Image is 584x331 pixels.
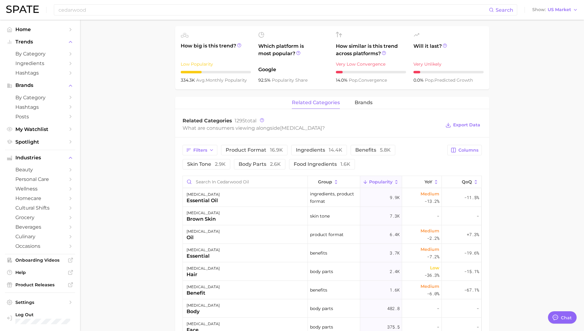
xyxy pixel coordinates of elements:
[310,305,333,312] span: body parts
[421,190,439,198] span: Medium
[390,212,400,220] span: 7.3k
[310,212,330,220] span: skin tone
[425,179,432,184] span: YoY
[477,323,479,331] span: -
[258,43,328,63] span: Which platform is most popular?
[453,122,480,128] span: Export Data
[390,249,400,257] span: 3.7k
[336,71,406,73] div: 1 / 10
[390,286,400,294] span: 1.6k
[15,155,65,161] span: Industries
[402,176,442,188] button: YoY
[187,271,220,278] div: hair
[183,299,481,318] button: [MEDICAL_DATA]bodybody parts482.8--
[310,268,333,275] span: body parts
[181,42,251,57] span: How big is this trend?
[5,81,75,90] button: Brands
[5,137,75,147] a: Spotlight
[183,188,481,207] button: [MEDICAL_DATA]essential oilingredients, product format9.9kMedium-13.2%-11.5%
[15,51,65,57] span: by Category
[5,125,75,134] a: My Watchlist
[390,268,400,275] span: 2.4k
[310,249,327,257] span: benefits
[355,148,391,153] span: benefits
[5,232,75,241] a: culinary
[5,68,75,78] a: Hashtags
[183,124,441,132] div: What are consumers viewing alongside ?
[5,184,75,194] a: wellness
[5,255,75,265] a: Onboarding Videos
[467,231,479,238] span: +7.3%
[235,118,256,124] span: total
[425,77,434,83] abbr: popularity index
[15,195,65,201] span: homecare
[183,207,481,225] button: [MEDICAL_DATA]brown skinskin tone7.3k--
[5,25,75,34] a: Home
[6,6,39,13] img: SPATE
[421,283,439,290] span: Medium
[15,95,65,100] span: by Category
[187,252,220,260] div: essential
[387,323,400,331] span: 375.5
[464,286,479,294] span: -67.1%
[340,161,350,167] span: 1.6k
[187,162,226,167] span: skin tone
[5,165,75,174] a: beauty
[5,194,75,203] a: homecare
[193,148,207,153] span: Filters
[280,125,322,131] span: [MEDICAL_DATA]
[15,215,65,220] span: grocery
[310,231,344,238] span: product format
[5,93,75,102] a: by Category
[310,323,333,331] span: body parts
[15,114,65,120] span: Posts
[390,194,400,201] span: 9.9k
[187,265,220,272] div: [MEDICAL_DATA]
[187,308,220,315] div: body
[464,268,479,275] span: -15.1%
[181,77,196,83] span: 334.3k
[15,39,65,45] span: Trends
[294,162,350,167] span: food ingredients
[5,213,75,222] a: grocery
[187,215,220,223] div: brown skin
[15,186,65,192] span: wellness
[5,153,75,162] button: Industries
[413,71,484,73] div: 1 / 10
[387,305,400,312] span: 482.8
[413,43,484,57] span: Will it last?
[15,300,65,305] span: Settings
[181,60,251,68] div: Low Popularity
[462,179,472,184] span: QoQ
[427,235,439,242] span: -2.2%
[5,49,75,59] a: by Category
[427,290,439,297] span: -6.0%
[15,60,65,66] span: Ingredients
[235,118,245,124] span: 1295
[5,280,75,289] a: Product Releases
[464,249,479,257] span: -19.6%
[336,43,406,57] span: How similar is this trend across platforms?
[5,59,75,68] a: Ingredients
[413,60,484,68] div: Very Unlikely
[430,264,439,272] span: Low
[413,77,425,83] span: 0.0%
[444,121,481,129] button: Export Data
[226,148,283,153] span: product format
[421,227,439,235] span: Medium
[215,161,226,167] span: 2.9k
[183,244,481,262] button: [MEDICAL_DATA]essentialbenefits3.7kMedium-7.2%-19.6%
[187,320,220,328] div: [MEDICAL_DATA]
[425,77,473,83] span: predicted growth
[183,225,481,244] button: [MEDICAL_DATA]oilproduct format6.4kMedium-2.2%+7.3%
[5,112,75,121] a: Posts
[58,5,489,15] input: Search here for a brand, industry, or ingredient
[270,147,283,153] span: 16.9k
[272,77,308,83] span: popularity share
[349,77,358,83] abbr: popularity index
[355,100,373,105] span: brands
[496,7,513,13] span: Search
[369,179,393,184] span: Popularity
[464,194,479,201] span: -11.5%
[15,243,65,249] span: occasions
